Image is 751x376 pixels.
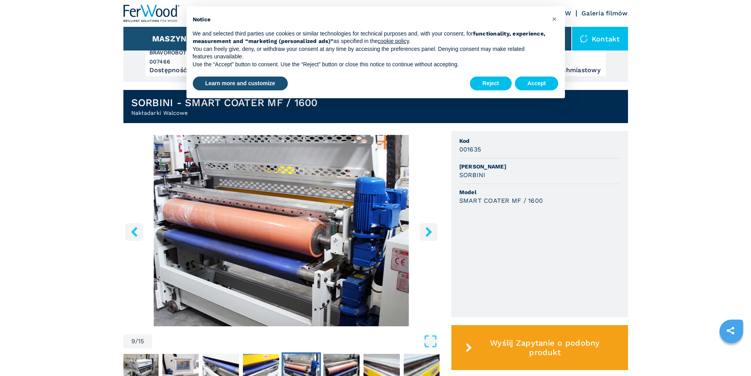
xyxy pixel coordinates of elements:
img: Ferwood [123,5,180,22]
img: Kontakt [580,35,588,43]
span: Model [459,188,620,196]
h3: SORBINI [459,170,486,180]
h2: Notice [193,16,546,24]
button: Reject [470,77,512,91]
button: Open Fullscreen [154,334,438,348]
h3: 001635 [459,145,481,154]
iframe: Chat [717,340,745,370]
strong: functionality, experience, measurement and “marketing (personalized ads)” [193,30,546,45]
a: sharethis [721,321,740,340]
span: 9 [131,338,135,344]
h1: SORBINI - SMART COATER MF / 1600 [131,96,318,109]
span: Kod [459,137,620,145]
div: Kontakt [572,27,628,51]
span: / [135,338,138,344]
button: right-button [420,223,438,241]
button: Accept [515,77,559,91]
img: Nakładarki Walcowe SORBINI SMART COATER MF / 1600 [123,135,440,326]
a: cookie policy [378,38,409,44]
button: left-button [125,223,143,241]
span: [PERSON_NAME] [459,163,620,170]
button: Maszyny [152,34,192,43]
button: Wyślij Zapytanie o podobny produkt [451,325,628,370]
a: Galeria filmów [581,9,628,17]
span: × [552,14,557,24]
h3: SUPERFICI BRAVOROBOT P1 007466 [149,39,242,66]
p: We and selected third parties use cookies or similar technologies for technical purposes and, wit... [193,30,546,45]
div: Go to Slide 9 [123,135,440,326]
span: Wyślij Zapytanie o podobny produkt [475,338,615,357]
div: Dostępność : natychmiastowy [149,68,242,72]
p: You can freely give, deny, or withdraw your consent at any time by accessing the preferences pane... [193,45,546,61]
p: Use the “Accept” button to consent. Use the “Reject” button or close this notice to continue with... [193,61,546,69]
button: Learn more and customize [193,77,288,91]
h2: Nakładarki Walcowe [131,109,318,117]
h3: SMART COATER MF / 1600 [459,196,543,205]
button: Close this notice [548,13,561,25]
span: 15 [138,338,144,344]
